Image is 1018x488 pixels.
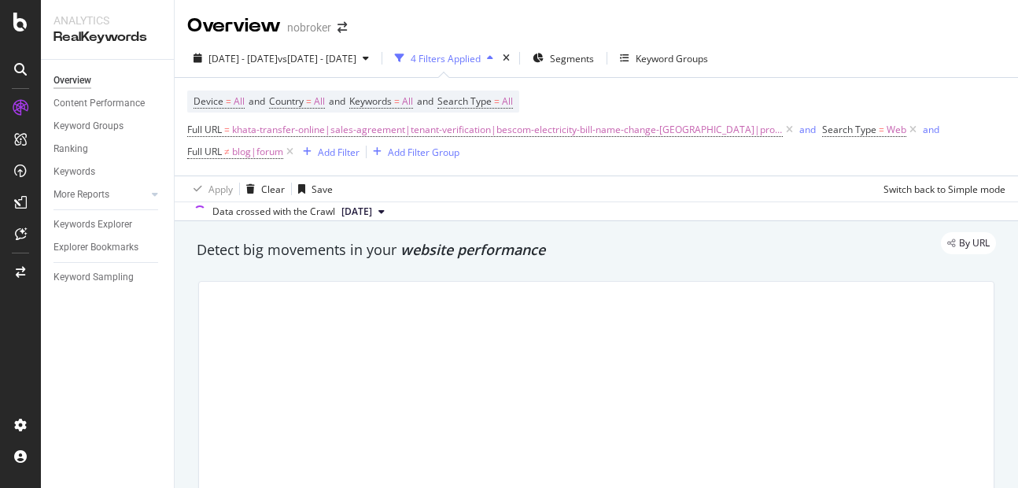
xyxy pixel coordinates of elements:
span: Search Type [822,123,876,136]
div: and [923,123,939,136]
button: Add Filter Group [367,142,459,161]
div: Keywords Explorer [53,216,132,233]
div: More Reports [53,187,109,203]
span: khata-transfer-online|sales-agreement|tenant-verification|bescom-electricity-bill-name-change-[GE... [232,119,783,141]
div: Overview [53,72,91,89]
div: Add Filter Group [388,146,459,159]
span: All [402,91,413,113]
a: Keyword Groups [53,118,163,135]
div: RealKeywords [53,28,161,46]
span: 2025 Aug. 4th [341,205,372,219]
span: Full URL [187,145,222,158]
div: Keyword Groups [636,52,708,65]
span: Full URL [187,123,222,136]
a: Ranking [53,141,163,157]
div: Analytics [53,13,161,28]
span: ≠ [224,145,230,158]
div: times [500,50,513,66]
div: Keyword Sampling [53,269,134,286]
button: Apply [187,176,233,201]
div: Explorer Bookmarks [53,239,138,256]
button: Clear [240,176,285,201]
span: Segments [550,52,594,65]
span: = [394,94,400,108]
span: All [314,91,325,113]
span: = [306,94,312,108]
span: = [494,94,500,108]
a: Content Performance [53,95,163,112]
span: Keywords [349,94,392,108]
div: Apply [208,183,233,196]
div: legacy label [941,232,996,254]
span: = [879,123,884,136]
button: Switch back to Simple mode [877,176,1005,201]
span: and [417,94,433,108]
div: Keywords [53,164,95,180]
a: Overview [53,72,163,89]
div: Overview [187,13,281,39]
button: Add Filter [297,142,360,161]
button: and [923,122,939,137]
button: Keyword Groups [614,46,714,71]
span: blog|forum [232,141,283,163]
span: Country [269,94,304,108]
a: Explorer Bookmarks [53,239,163,256]
div: Add Filter [318,146,360,159]
a: More Reports [53,187,147,203]
button: 4 Filters Applied [389,46,500,71]
span: Web [887,119,906,141]
button: [DATE] [335,202,391,221]
button: Segments [526,46,600,71]
span: vs [DATE] - [DATE] [278,52,356,65]
span: Device [194,94,223,108]
span: [DATE] - [DATE] [208,52,278,65]
div: Ranking [53,141,88,157]
a: Keywords Explorer [53,216,163,233]
span: and [249,94,265,108]
div: Switch back to Simple mode [883,183,1005,196]
div: and [799,123,816,136]
span: All [502,91,513,113]
div: Content Performance [53,95,145,112]
a: Keyword Sampling [53,269,163,286]
span: All [234,91,245,113]
span: = [226,94,231,108]
span: = [224,123,230,136]
div: arrow-right-arrow-left [337,22,347,33]
div: Keyword Groups [53,118,124,135]
a: Keywords [53,164,163,180]
span: and [329,94,345,108]
div: Clear [261,183,285,196]
div: 4 Filters Applied [411,52,481,65]
span: Search Type [437,94,492,108]
button: [DATE] - [DATE]vs[DATE] - [DATE] [187,46,375,71]
div: Data crossed with the Crawl [212,205,335,219]
div: Save [312,183,333,196]
span: By URL [959,238,990,248]
button: and [799,122,816,137]
div: nobroker [287,20,331,35]
button: Save [292,176,333,201]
